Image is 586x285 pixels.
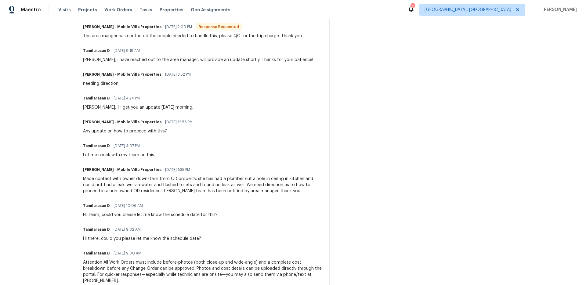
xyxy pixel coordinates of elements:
[165,119,193,125] span: [DATE] 12:56 PM
[78,7,97,13] span: Projects
[83,71,161,78] h6: [PERSON_NAME] - Mobile Villa Properties
[540,7,577,13] span: [PERSON_NAME]
[83,119,161,125] h6: [PERSON_NAME] - Mobile Villa Properties
[83,33,303,39] div: The area manger has contacted the people needed to handle this. please QC for the trip charge. Th...
[165,24,192,30] span: [DATE] 2:00 PM
[83,57,313,63] div: [PERSON_NAME], i have reached out to the area manager, will provide an update shortly. Thanks for...
[83,81,194,87] div: needing direction
[83,203,110,209] h6: Tamilarasan D
[83,226,110,233] h6: Tamilarasan D
[114,95,140,101] span: [DATE] 4:24 PM
[83,48,110,54] h6: Tamilarasan D
[114,48,140,54] span: [DATE] 9:19 AM
[139,8,152,12] span: Tasks
[21,7,41,13] span: Maestro
[83,212,218,218] div: Hi Team, could you please let me know the schedule date for this?
[83,167,161,173] h6: [PERSON_NAME] - Mobile Villa Properties
[83,250,110,256] h6: Tamilarasan D
[114,203,143,209] span: [DATE] 10:06 AM
[425,7,511,13] span: [GEOGRAPHIC_DATA], [GEOGRAPHIC_DATA]
[191,7,230,13] span: Geo Assignments
[165,167,190,173] span: [DATE] 1:35 PM
[165,71,191,78] span: [DATE] 3:52 PM
[58,7,71,13] span: Visits
[114,250,141,256] span: [DATE] 9:00 AM
[196,24,241,30] span: Response Requested
[83,236,201,242] div: Hi there, could you please let me know the schedule date?
[83,104,193,110] div: [PERSON_NAME], I'll get you an update [DATE] morning.
[83,176,322,194] div: Made contact with owner downstairs from OD property. she has had a plumber cut a hole in ceiling ...
[83,24,161,30] h6: [PERSON_NAME] - Mobile Villa Properties
[83,95,110,101] h6: Tamilarasan D
[83,143,110,149] h6: Tamilarasan D
[411,4,415,10] div: 2
[104,7,132,13] span: Work Orders
[114,226,141,233] span: [DATE] 9:02 AM
[114,143,140,149] span: [DATE] 4:07 PM
[83,259,322,284] div: Attention All Work Orders must include before-photos (both close-up and wide-angle) and a complet...
[83,152,155,158] div: Let me check with my team on this.
[83,128,196,134] div: Any update on how to proceed with this?
[160,7,183,13] span: Properties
